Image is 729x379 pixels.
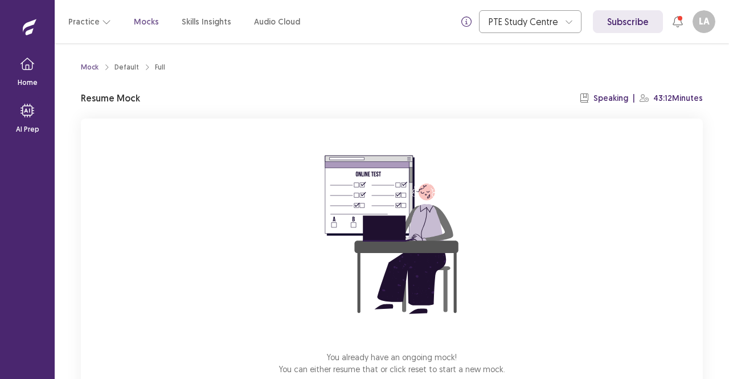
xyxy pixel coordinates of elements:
[81,62,99,72] a: Mock
[489,11,559,32] div: PTE Study Centre
[593,10,663,33] a: Subscribe
[653,92,703,104] p: 43:12 Minutes
[182,16,231,28] a: Skills Insights
[593,92,628,104] p: Speaking
[81,62,165,72] nav: breadcrumb
[633,92,635,104] p: |
[155,62,165,72] div: Full
[18,78,38,88] p: Home
[81,91,140,105] p: Resume Mock
[289,132,494,337] img: attend-mock
[16,124,39,135] p: AI Prep
[134,16,159,28] a: Mocks
[68,11,111,32] button: Practice
[114,62,139,72] div: Default
[279,351,505,375] p: You already have an ongoing mock! You can either resume that or click reset to start a new mock.
[254,16,300,28] a: Audio Cloud
[456,11,477,32] button: info
[693,10,715,33] button: LA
